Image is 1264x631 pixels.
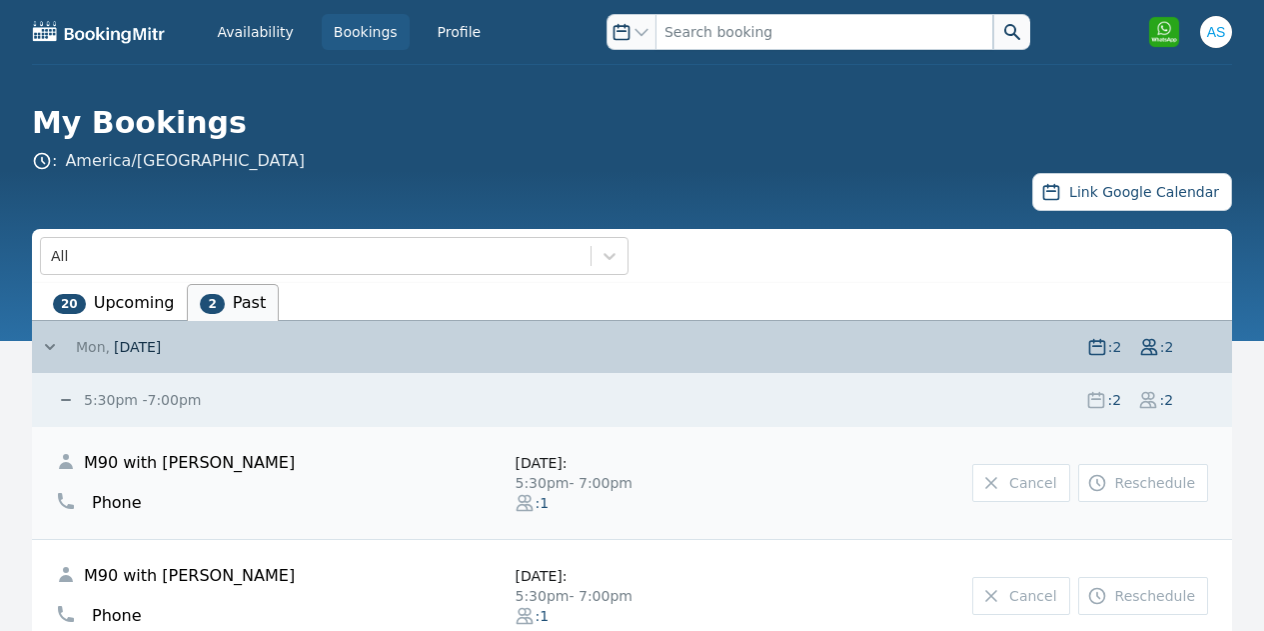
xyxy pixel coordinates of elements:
[76,337,110,357] span: Mon,
[515,473,754,493] div: 5:30pm - 7:00pm
[1032,173,1232,211] button: Link Google Calendar
[206,14,306,50] a: Availability
[535,493,551,513] span: : 1
[535,606,551,626] span: : 1
[322,14,410,50] a: Bookings
[114,337,161,357] span: [DATE]
[32,149,305,173] span: :
[80,392,201,408] small: 5:30pm - 7:00pm
[84,451,295,475] span: M90 with [PERSON_NAME]
[655,14,993,50] input: Search booking
[515,566,754,586] div: [DATE] :
[515,453,754,473] div: [DATE] :
[56,390,1232,410] button: 5:30pm -7:00pm :2:2
[65,151,305,170] a: America/[GEOGRAPHIC_DATA]
[92,491,142,515] span: Phone
[1148,16,1180,48] img: Click to open WhatsApp
[1107,337,1123,357] span: : 2
[84,564,295,588] span: M90 with [PERSON_NAME]
[51,246,68,266] div: All
[972,577,1069,615] a: Cancel
[1106,390,1122,410] span: : 2
[40,337,1232,357] button: Mon,[DATE]:2:2
[972,464,1069,502] a: Cancel
[32,20,166,44] img: BookingMitr
[1159,337,1175,357] span: : 2
[187,284,279,321] li: Past
[53,294,86,314] span: 20
[1158,390,1174,410] span: : 2
[1078,577,1208,615] a: Reschedule
[1078,464,1208,502] a: Reschedule
[200,294,224,314] span: 2
[32,105,1216,141] h1: My Bookings
[426,14,494,50] a: Profile
[40,284,187,321] li: Upcoming
[515,586,754,606] div: 5:30pm - 7:00pm
[92,604,142,628] span: Phone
